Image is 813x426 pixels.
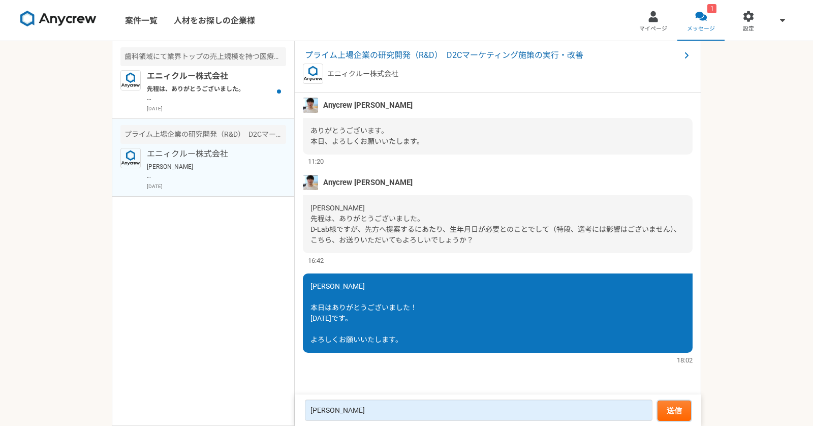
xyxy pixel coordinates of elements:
p: [PERSON_NAME] 本日はありがとうございました！ [DATE]です。 よろしくお願いいたします。 [147,162,272,180]
p: [DATE] [147,182,286,190]
span: プライム上場企業の研究開発（R&D） D2Cマーケティング施策の実行・改善 [305,49,680,62]
span: メッセージ [687,25,715,33]
span: 18:02 [677,355,693,365]
p: [DATE] [147,105,286,112]
span: マイページ [639,25,667,33]
p: エニィクルー株式会社 [147,148,272,160]
span: 16:42 [308,256,324,265]
img: 8DqYSo04kwAAAAASUVORK5CYII= [20,11,97,27]
p: 先程は、ありがとうございました。 先方へご提案へと移らせていただいておりますので、週明けに進捗をお伝えさせて頂きます。 引き続きどうぞよろしくお願いいたします。 [147,84,272,103]
img: logo_text_blue_01.png [303,64,323,84]
span: Anycrew [PERSON_NAME] [323,100,413,111]
img: logo_text_blue_01.png [120,148,141,168]
span: 設定 [743,25,754,33]
div: プライム上場企業の研究開発（R&D） D2Cマーケティング施策の実行・改善 [120,125,286,144]
span: [PERSON_NAME] 本日はありがとうございました！ [DATE]です。 よろしくお願いいたします。 [310,282,417,344]
button: 送信 [658,401,691,421]
p: エニィクルー株式会社 [327,69,398,79]
span: 11:20 [308,157,324,166]
span: [PERSON_NAME] 先程は、ありがとうございました。 D-Lab様ですが、先方へ提案するにあたり、生年月日が必要とのことでして（特段、選考には影響はございません）、こちら、お送りいただい... [310,204,681,244]
div: 1 [707,4,716,13]
span: ありがとうございます。 本日、よろしくお願いいたします。 [310,127,424,145]
img: %E3%83%95%E3%82%9A%E3%83%AD%E3%83%95%E3%82%A3%E3%83%BC%E3%83%AB%E7%94%BB%E5%83%8F%E3%81%AE%E3%82%... [303,98,318,113]
p: エニィクルー株式会社 [147,70,272,82]
img: %E3%83%95%E3%82%9A%E3%83%AD%E3%83%95%E3%82%A3%E3%83%BC%E3%83%AB%E7%94%BB%E5%83%8F%E3%81%AE%E3%82%... [303,175,318,190]
img: logo_text_blue_01.png [120,70,141,90]
span: Anycrew [PERSON_NAME] [323,177,413,188]
div: 歯科領域にて業界トップの売上規模を持つ医療法人 マーケティングアドバイザー [120,47,286,66]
